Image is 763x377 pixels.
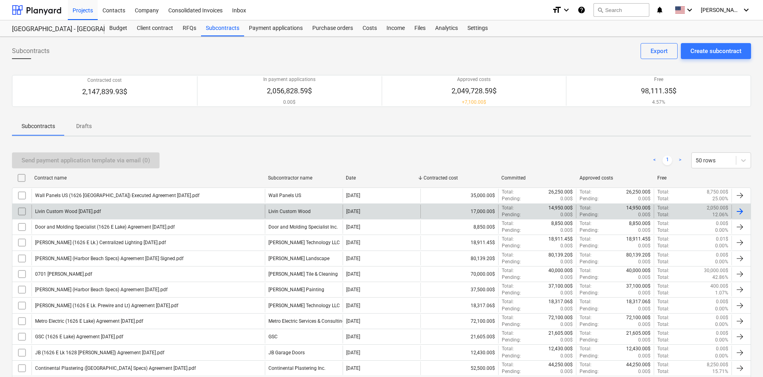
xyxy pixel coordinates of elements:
[560,227,573,234] p: 0.00$
[638,368,651,375] p: 0.00$
[35,303,178,308] div: [PERSON_NAME] (1626 E Lk. Prewire and Lt) Agreement [DATE].pdf
[597,7,603,13] span: search
[502,321,521,328] p: Pending :
[424,175,495,181] div: Contracted cost
[715,321,728,328] p: 0.00%
[358,20,382,36] a: Costs
[35,350,164,355] div: JB (1626 E Lk 1628 [PERSON_NAME]) Agreement [DATE].pdf
[715,290,728,296] p: 1.07%
[548,267,573,274] p: 40,000.00$
[580,330,591,337] p: Total :
[715,243,728,249] p: 0.00%
[580,298,591,305] p: Total :
[451,76,497,83] p: Approved costs
[723,339,763,377] iframe: Chat Widget
[560,306,573,312] p: 0.00$
[712,211,728,218] p: 12.06%
[657,252,669,259] p: Total :
[580,283,591,290] p: Total :
[690,46,741,56] div: Create subcontract
[346,193,360,198] div: [DATE]
[580,227,599,234] p: Pending :
[657,220,669,227] p: Total :
[548,252,573,259] p: 80,139.20$
[712,274,728,281] p: 42.86%
[35,318,143,324] div: Metro Electric (1626 E Lake) Agreement [DATE].pdf
[657,236,669,243] p: Total :
[580,368,599,375] p: Pending :
[420,298,498,312] div: 18,317.06$
[626,361,651,368] p: 44,250.00$
[741,5,751,15] i: keyboard_arrow_down
[244,20,308,36] div: Payment applications
[580,205,591,211] p: Total :
[580,252,591,259] p: Total :
[502,283,514,290] p: Total :
[22,122,55,130] p: Subcontracts
[638,337,651,343] p: 0.00$
[657,298,669,305] p: Total :
[641,99,676,106] p: 4.57%
[716,252,728,259] p: 0.00$
[346,287,360,292] div: [DATE]
[502,259,521,265] p: Pending :
[629,220,651,227] p: 8,850.00$
[420,189,498,202] div: 35,000.00$
[626,267,651,274] p: 40,000.00$
[548,189,573,195] p: 26,250.00$
[657,243,669,249] p: Total :
[580,321,599,328] p: Pending :
[346,334,360,339] div: [DATE]
[268,350,305,355] div: JB Garage Doors
[346,240,360,245] div: [DATE]
[268,240,340,245] div: Remes Technology LLC
[626,189,651,195] p: 26,250.00$
[346,365,360,371] div: [DATE]
[657,345,669,352] p: Total :
[104,20,132,36] div: Budget
[268,209,311,214] div: Livin Custom Wood
[268,303,340,308] div: Remes Technology LLC
[701,7,741,13] span: [PERSON_NAME]
[178,20,201,36] a: RFQs
[551,220,573,227] p: 8,850.00$
[35,365,196,371] div: Continental Plastering ([GEOGRAPHIC_DATA] Specs) Agreement [DATE].pdf
[715,227,728,234] p: 0.00%
[201,20,244,36] div: Subcontracts
[132,20,178,36] a: Client contract
[657,337,669,343] p: Total :
[308,20,358,36] a: Purchase orders
[463,20,493,36] a: Settings
[548,361,573,368] p: 44,250.00$
[685,5,694,15] i: keyboard_arrow_down
[657,189,669,195] p: Total :
[626,205,651,211] p: 14,950.00$
[502,330,514,337] p: Total :
[657,283,669,290] p: Total :
[580,236,591,243] p: Total :
[382,20,410,36] a: Income
[548,314,573,321] p: 72,100.00$
[420,345,498,359] div: 12,430.00$
[502,189,514,195] p: Total :
[638,290,651,296] p: 0.00$
[502,252,514,259] p: Total :
[420,361,498,375] div: 52,500.00$
[626,314,651,321] p: 72,100.00$
[641,76,676,83] p: Free
[641,86,676,96] p: 98,111.35$
[420,267,498,281] div: 70,000.00$
[268,271,338,277] div: Nieto Tile & Cleaning
[268,318,354,324] div: Metro Electric Services & Consulting Inc.
[560,368,573,375] p: 0.00$
[657,368,669,375] p: Total :
[502,290,521,296] p: Pending :
[268,287,324,292] div: Edgardo Fuentes Painting
[35,334,123,339] div: GSC (1626 E Lake) Agreement [DATE].pdf
[82,77,127,84] p: Contracted cost
[626,298,651,305] p: 18,317.06$
[707,189,728,195] p: 8,750.00$
[502,220,514,227] p: Total :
